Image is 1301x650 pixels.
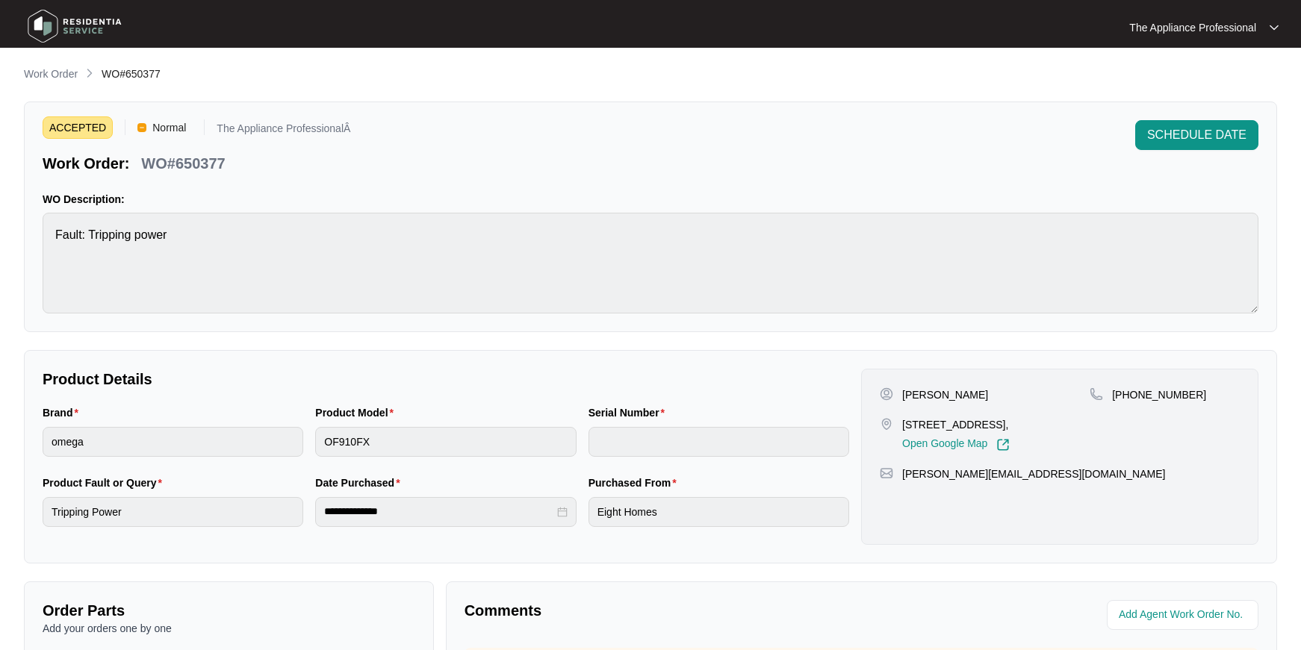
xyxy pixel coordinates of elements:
[315,427,576,457] input: Product Model
[996,438,1010,451] img: Link-External
[24,66,78,81] p: Work Order
[43,192,1258,207] p: WO Description:
[21,66,81,83] a: Work Order
[880,417,893,431] img: map-pin
[84,67,96,79] img: chevron-right
[1090,387,1103,401] img: map-pin
[141,153,225,174] p: WO#650377
[1119,606,1249,624] input: Add Agent Work Order No.
[43,427,303,457] input: Brand
[880,387,893,401] img: user-pin
[880,466,893,480] img: map-pin
[1135,120,1258,150] button: SCHEDULE DATE
[589,475,683,490] label: Purchased From
[589,497,849,527] input: Purchased From
[589,427,849,457] input: Serial Number
[43,600,415,621] p: Order Parts
[43,369,849,390] p: Product Details
[1112,387,1206,402] p: [PHONE_NUMBER]
[43,475,168,490] label: Product Fault or Query
[1147,126,1246,144] span: SCHEDULE DATE
[43,116,113,139] span: ACCEPTED
[43,405,84,420] label: Brand
[102,68,161,80] span: WO#650377
[902,438,1010,451] a: Open Google Map
[589,405,671,420] label: Serial Number
[324,504,553,519] input: Date Purchased
[137,123,146,132] img: Vercel Logo
[43,213,1258,313] textarea: Fault: Tripping power
[146,116,192,139] span: Normal
[902,466,1165,481] p: [PERSON_NAME][EMAIL_ADDRESS][DOMAIN_NAME]
[315,475,406,490] label: Date Purchased
[465,600,851,621] p: Comments
[902,417,1010,432] p: [STREET_ADDRESS],
[43,153,129,174] p: Work Order:
[43,621,415,636] p: Add your orders one by one
[22,4,127,49] img: residentia service logo
[902,387,988,402] p: [PERSON_NAME]
[1270,24,1279,31] img: dropdown arrow
[43,497,303,527] input: Product Fault or Query
[315,405,400,420] label: Product Model
[1129,20,1256,35] p: The Appliance Professional
[217,123,350,139] p: The Appliance ProfessionalÂ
